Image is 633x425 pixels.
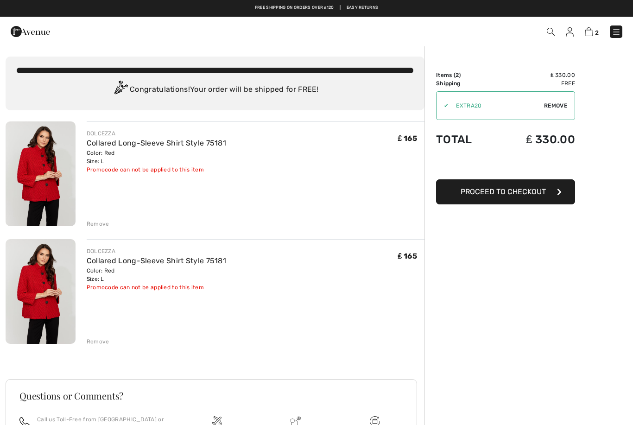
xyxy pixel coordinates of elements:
[87,256,226,265] a: Collared Long-Sleeve Shirt Style 75181
[595,29,599,36] span: 2
[19,391,403,400] h3: Questions or Comments?
[495,79,575,88] td: Free
[17,81,413,99] div: Congratulations! Your order will be shipped for FREE!
[585,27,593,36] img: Shopping Bag
[87,149,226,165] div: Color: Red Size: L
[612,27,621,37] img: Menu
[398,134,417,143] span: ₤ 165
[347,5,379,11] a: Easy Returns
[87,283,226,292] div: Promocode can not be applied to this item
[461,187,546,196] span: Proceed to Checkout
[11,26,50,35] a: 1ère Avenue
[340,5,341,11] span: |
[398,252,417,260] span: ₤ 165
[87,139,226,147] a: Collared Long-Sleeve Shirt Style 75181
[11,22,50,41] img: 1ère Avenue
[566,27,574,37] img: My Info
[544,101,567,110] span: Remove
[547,28,555,36] img: Search
[87,266,226,283] div: Color: Red Size: L
[436,71,495,79] td: Items ( )
[436,155,575,176] iframe: PayPal
[436,124,495,155] td: Total
[87,220,109,228] div: Remove
[111,81,130,99] img: Congratulation2.svg
[495,124,575,155] td: ₤ 330.00
[87,129,226,138] div: DOLCEZZA
[87,165,226,174] div: Promocode can not be applied to this item
[6,121,76,226] img: Collared Long-Sleeve Shirt Style 75181
[456,72,459,78] span: 2
[585,26,599,37] a: 2
[436,79,495,88] td: Shipping
[495,71,575,79] td: ₤ 330.00
[87,337,109,346] div: Remove
[255,5,334,11] a: Free shipping on orders over ₤120
[6,239,76,344] img: Collared Long-Sleeve Shirt Style 75181
[436,179,575,204] button: Proceed to Checkout
[437,101,449,110] div: ✔
[87,247,226,255] div: DOLCEZZA
[449,92,544,120] input: Promo code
